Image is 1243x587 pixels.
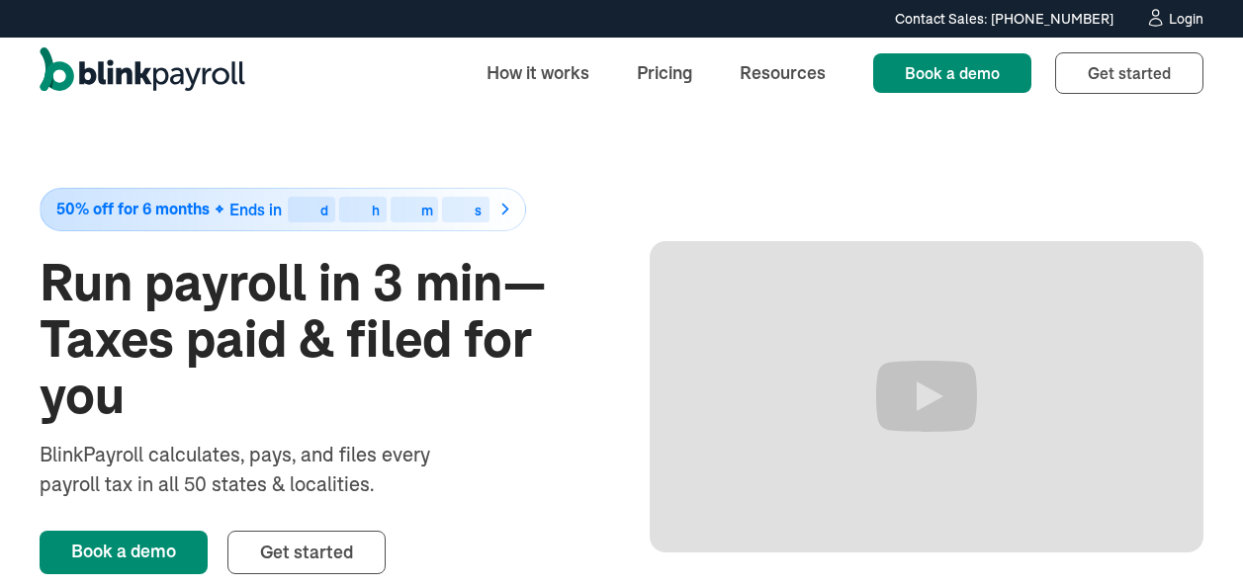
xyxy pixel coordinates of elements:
a: Book a demo [40,531,208,574]
a: Book a demo [873,53,1031,93]
a: Get started [227,531,386,574]
a: Resources [724,51,842,94]
a: How it works [471,51,605,94]
span: 50% off for 6 months [56,201,210,217]
div: d [320,204,328,217]
div: BlinkPayroll calculates, pays, and files every payroll tax in all 50 states & localities. [40,440,483,499]
div: s [475,204,482,217]
span: Get started [1088,63,1171,83]
iframe: Run Payroll in 3 min with BlinkPayroll [650,241,1204,552]
a: Login [1145,8,1203,30]
div: h [372,204,380,217]
a: 50% off for 6 monthsEnds indhms [40,188,594,231]
div: Login [1169,12,1203,26]
span: Get started [260,541,353,563]
span: Book a demo [905,63,1000,83]
a: Pricing [621,51,708,94]
a: home [40,47,245,99]
div: Contact Sales: [PHONE_NUMBER] [895,9,1113,30]
a: Get started [1055,52,1203,94]
h1: Run payroll in 3 min—Taxes paid & filed for you [40,255,594,425]
div: m [421,204,433,217]
span: Ends in [229,200,282,219]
